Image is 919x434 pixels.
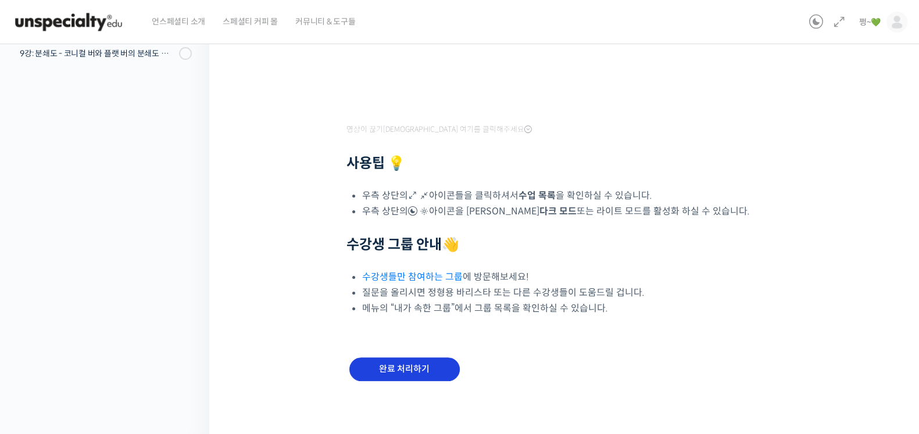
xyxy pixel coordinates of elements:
[20,47,176,60] div: 9강: 분쇄도 - 코니컬 버와 플랫 버의 분쇄도 차이는 왜 추출 결과물에 영향을 미치는가
[362,188,788,203] li: 우측 상단의 아이콘들을 클릭하셔서 을 확인하실 수 있습니다.
[346,125,532,134] span: 영상이 끊기[DEMOGRAPHIC_DATA] 여기를 클릭해주세요
[518,189,556,202] b: 수업 목록
[539,205,577,217] b: 다크 모드
[362,203,788,219] li: 우측 상단의 아이콘을 [PERSON_NAME] 또는 라이트 모드를 활성화 하실 수 있습니다.
[859,17,881,27] span: 쩡~💚
[346,236,788,253] h2: 👋
[362,300,788,316] li: 메뉴의 “내가 속한 그룹”에서 그룹 목록을 확인하실 수 있습니다.
[349,357,460,381] input: 완료 처리하기
[362,269,788,285] li: 에 방문해보세요!
[150,338,223,367] a: 설정
[106,356,120,365] span: 대화
[77,338,150,367] a: 대화
[180,355,194,364] span: 설정
[346,236,442,253] strong: 수강생 그룹 안내
[37,355,44,364] span: 홈
[362,285,788,300] li: 질문을 올리시면 정형용 바리스타 또는 다른 수강생들이 도움드릴 겁니다.
[3,338,77,367] a: 홈
[362,271,463,283] a: 수강생들만 참여하는 그룹
[346,155,405,172] strong: 사용팁 💡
